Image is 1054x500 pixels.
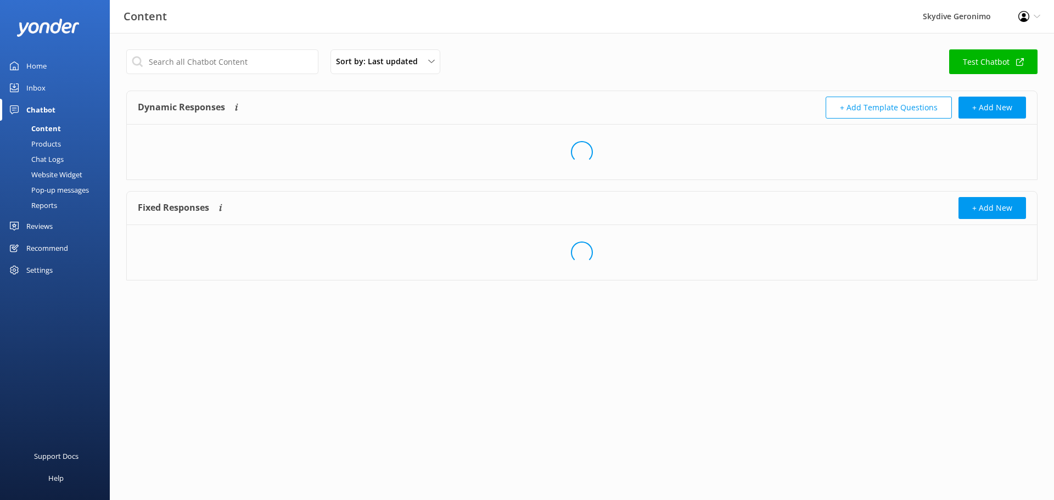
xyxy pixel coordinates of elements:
[958,197,1026,219] button: + Add New
[826,97,952,119] button: + Add Template Questions
[26,259,53,281] div: Settings
[16,19,80,37] img: yonder-white-logo.png
[26,237,68,259] div: Recommend
[26,55,47,77] div: Home
[138,97,225,119] h4: Dynamic Responses
[7,151,64,167] div: Chat Logs
[34,445,79,467] div: Support Docs
[7,121,110,136] a: Content
[126,49,318,74] input: Search all Chatbot Content
[7,136,110,151] a: Products
[48,467,64,489] div: Help
[26,77,46,99] div: Inbox
[7,167,110,182] a: Website Widget
[7,151,110,167] a: Chat Logs
[958,97,1026,119] button: + Add New
[26,215,53,237] div: Reviews
[26,99,55,121] div: Chatbot
[7,136,61,151] div: Products
[949,49,1038,74] a: Test Chatbot
[7,121,61,136] div: Content
[336,55,424,68] span: Sort by: Last updated
[7,167,82,182] div: Website Widget
[7,182,110,198] a: Pop-up messages
[124,8,167,25] h3: Content
[7,198,57,213] div: Reports
[138,197,209,219] h4: Fixed Responses
[7,182,89,198] div: Pop-up messages
[7,198,110,213] a: Reports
